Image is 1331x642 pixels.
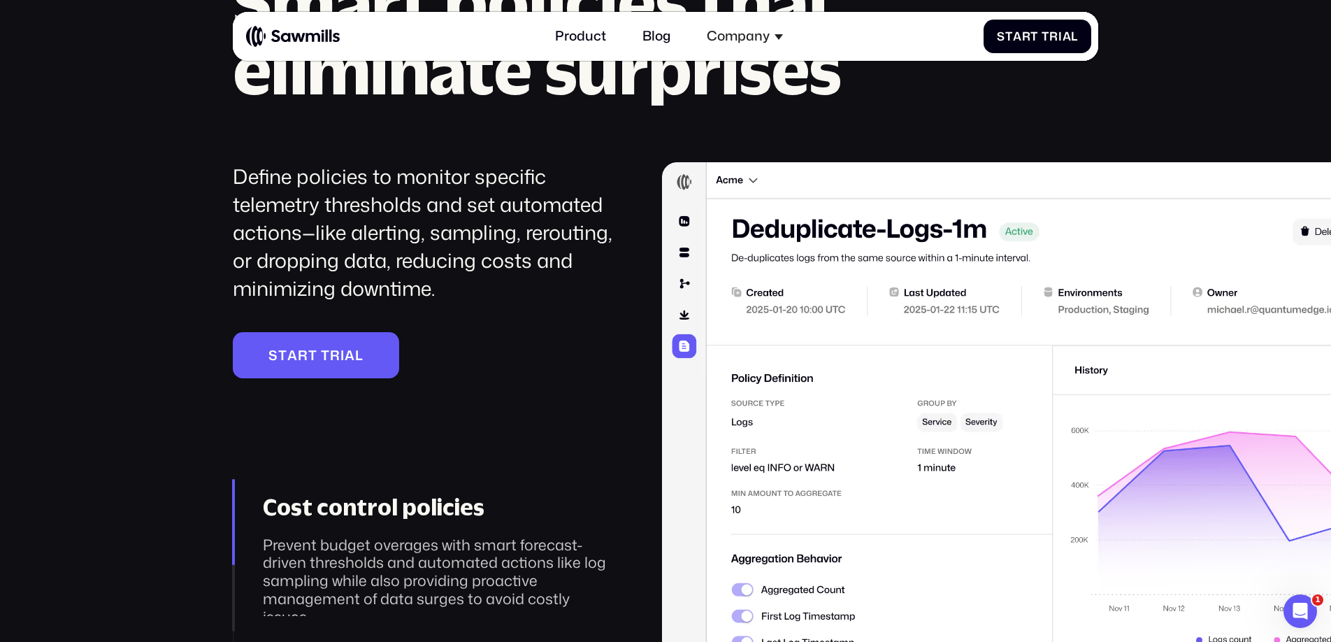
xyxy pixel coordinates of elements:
[1049,29,1058,43] span: r
[233,332,399,378] a: StartTrial
[1063,29,1072,43] span: a
[278,348,287,364] span: t
[263,494,616,521] div: Cost control policies
[1071,29,1078,43] span: l
[545,18,616,54] a: Product
[233,162,615,302] div: Define policies to monitor specific telemetry thresholds and set automated actions—like alerting,...
[633,18,681,54] a: Blog
[1022,29,1031,43] span: r
[340,348,345,364] span: i
[1058,29,1063,43] span: i
[268,348,278,364] span: S
[997,29,1005,43] span: S
[308,348,317,364] span: t
[287,348,298,364] span: a
[707,28,770,44] div: Company
[984,20,1091,54] a: StartTrial
[355,348,364,364] span: l
[1013,29,1022,43] span: a
[1312,594,1323,606] span: 1
[321,348,330,364] span: T
[1030,29,1038,43] span: t
[1005,29,1013,43] span: t
[1042,29,1049,43] span: T
[330,348,340,364] span: r
[345,348,355,364] span: a
[298,348,308,364] span: r
[263,536,616,627] div: Prevent budget overages with smart forecast-driven thresholds and automated actions like log samp...
[1283,594,1317,628] iframe: Intercom live chat
[697,18,793,54] div: Company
